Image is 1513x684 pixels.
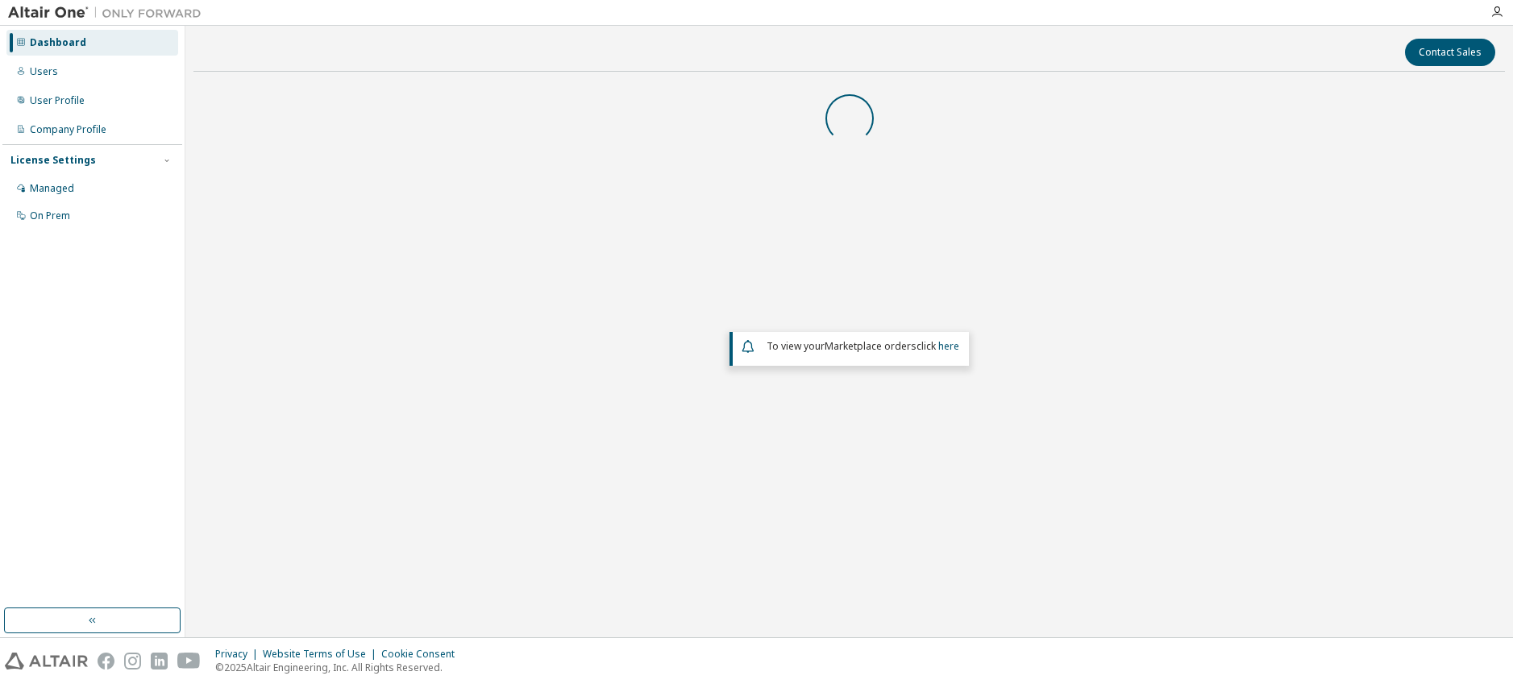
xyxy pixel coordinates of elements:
[767,339,959,353] span: To view your click
[1405,39,1495,66] button: Contact Sales
[30,94,85,107] div: User Profile
[30,209,70,222] div: On Prem
[30,123,106,136] div: Company Profile
[30,36,86,49] div: Dashboard
[124,653,141,669] img: instagram.svg
[263,648,381,661] div: Website Terms of Use
[98,653,114,669] img: facebook.svg
[30,65,58,78] div: Users
[151,653,168,669] img: linkedin.svg
[177,653,201,669] img: youtube.svg
[825,339,917,353] em: Marketplace orders
[8,5,210,21] img: Altair One
[30,182,74,195] div: Managed
[215,648,263,661] div: Privacy
[381,648,464,661] div: Cookie Consent
[10,154,96,167] div: License Settings
[215,661,464,674] p: © 2025 Altair Engineering, Inc. All Rights Reserved.
[938,339,959,353] a: here
[5,653,88,669] img: altair_logo.svg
